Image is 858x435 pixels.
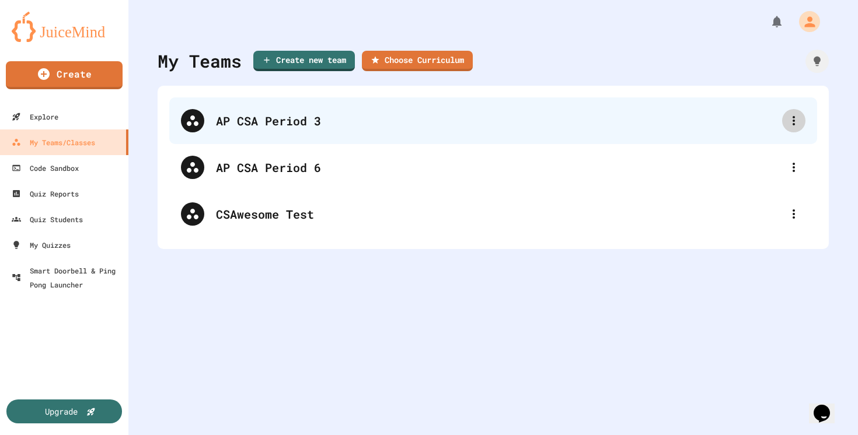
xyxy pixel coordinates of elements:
img: logo-orange.svg [12,12,117,42]
div: My Teams/Classes [12,135,95,149]
a: Choose Curriculum [362,51,473,71]
div: AP CSA Period 6 [216,159,782,176]
div: AP CSA Period 3 [169,97,817,144]
div: My Notifications [748,12,787,31]
div: Explore [12,110,58,124]
div: AP CSA Period 6 [169,144,817,191]
div: Upgrade [45,405,78,418]
div: How it works [805,50,829,73]
div: Code Sandbox [12,161,79,175]
a: Create new team [253,51,355,71]
div: CSAwesome Test [169,191,817,237]
div: My Teams [158,48,242,74]
div: My Account [787,8,823,35]
div: AP CSA Period 3 [216,112,782,129]
iframe: chat widget [809,388,846,423]
div: Quiz Students [12,212,83,226]
div: CSAwesome Test [216,205,782,223]
div: Smart Doorbell & Ping Pong Launcher [12,264,124,292]
a: Create [6,61,123,89]
div: My Quizzes [12,238,71,252]
div: Quiz Reports [12,187,79,201]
